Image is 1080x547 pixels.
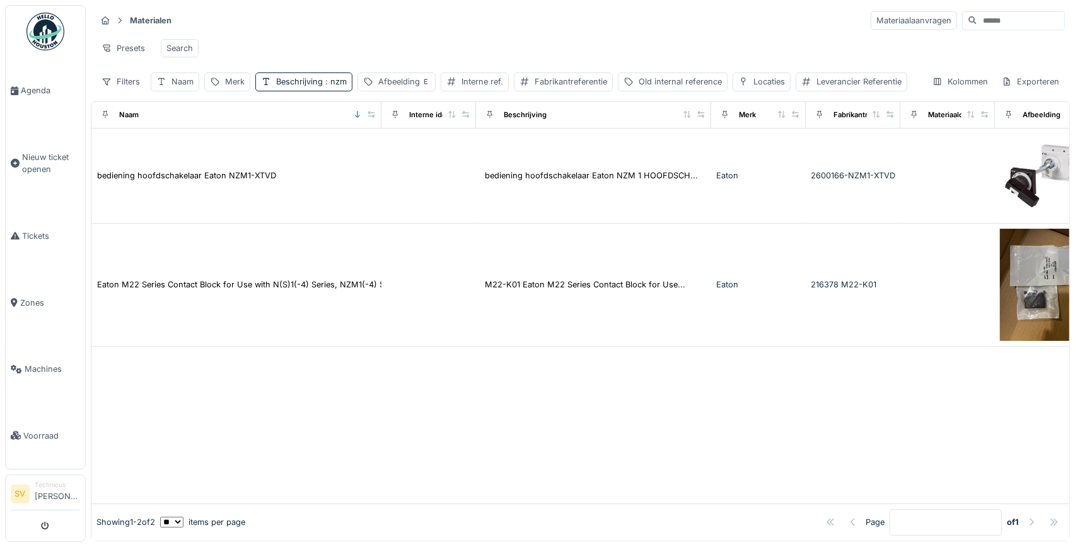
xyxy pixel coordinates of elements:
div: Fabrikantreferentie [833,110,899,120]
img: Badge_color-CXgf-gQk.svg [26,13,64,50]
div: Page [866,516,885,528]
div: Leverancier Referentie [816,76,902,88]
div: 216378 M22-K01 [811,279,895,291]
div: Old internal reference [639,76,722,88]
a: Zones [6,269,85,336]
div: M22-K01 Eaton M22 Series Contact Block for Use... [485,279,685,291]
span: Voorraad [23,430,80,442]
span: : nzm [323,77,347,86]
div: Merk [739,110,756,120]
div: Showing 1 - 2 of 2 [96,516,155,528]
div: Interne ref. [462,76,503,88]
div: Kolommen [927,72,994,91]
div: Eaton [716,170,801,181]
a: Machines [6,336,85,403]
a: Agenda [6,57,85,124]
span: Machines [25,363,80,375]
div: Naam [119,110,139,120]
div: Locaties [753,76,785,88]
div: Merk [225,76,245,88]
a: Tickets [6,203,85,270]
div: items per page [160,516,245,528]
div: Fabrikantreferentie [535,76,607,88]
div: Beschrijving [504,110,547,120]
div: bediening hoofdschakelaar Eaton NZM 1 HOOFDSCH... [485,170,698,181]
div: Afbeelding [378,76,430,88]
strong: Materialen [125,14,177,26]
div: 2600166-NZM1-XTVD [811,170,895,181]
div: Filters [96,72,146,91]
li: SV [11,485,30,504]
span: Tickets [22,230,80,242]
div: Search [166,42,193,54]
span: Zones [20,297,80,309]
strong: of 1 [1007,516,1019,528]
div: bediening hoofdschakelaar Eaton NZM1-XTVD [97,170,276,181]
a: Voorraad [6,403,85,469]
div: Naam [171,76,194,88]
a: SV Technicus[PERSON_NAME] [11,480,80,510]
span: Nieuw ticket openen [22,151,80,175]
div: Materiaalcategorie [928,110,992,120]
div: Technicus [35,480,80,490]
div: Presets [96,39,151,57]
div: Materiaalaanvragen [871,11,957,30]
div: Exporteren [996,72,1065,91]
div: Eaton M22 Series Contact Block for Use with N(S)1(-4) Series, NZM1(-4) Series, PN1(-4) Series, 50... [97,279,509,291]
div: Interne identificator [409,110,477,120]
a: Nieuw ticket openen [6,124,85,203]
div: Beschrijving [276,76,347,88]
span: Agenda [21,84,80,96]
li: [PERSON_NAME] [35,480,80,507]
div: Afbeelding [1023,110,1060,120]
div: Eaton [716,279,801,291]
